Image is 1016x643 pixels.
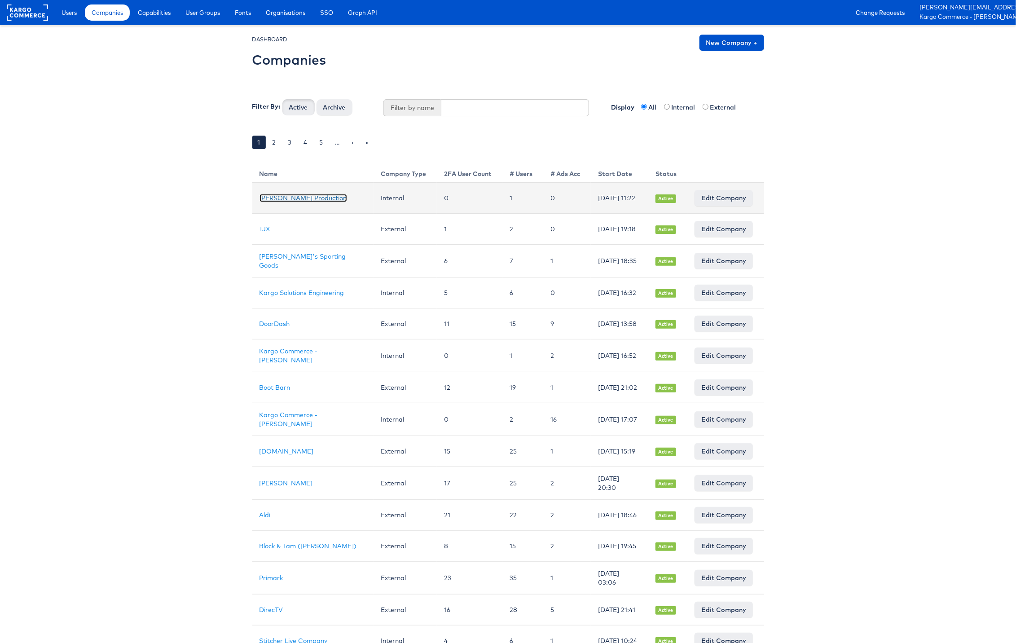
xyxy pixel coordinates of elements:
[543,245,591,277] td: 1
[437,162,502,183] th: 2FA User Count
[259,411,318,428] a: Kargo Commerce - [PERSON_NAME]
[543,467,591,500] td: 2
[919,13,1009,22] a: Kargo Commerce - [PERSON_NAME]
[252,136,266,149] a: 1
[437,467,502,500] td: 17
[437,595,502,625] td: 16
[85,4,130,21] a: Companies
[374,277,437,308] td: Internal
[648,162,687,183] th: Status
[383,99,441,116] span: Filter by name
[655,289,676,298] span: Active
[695,348,753,364] a: Edit Company
[437,562,502,595] td: 23
[313,4,340,21] a: SSO
[374,162,437,183] th: Company Type
[543,372,591,403] td: 1
[591,500,648,531] td: [DATE] 18:46
[655,416,676,424] span: Active
[502,467,543,500] td: 25
[374,595,437,625] td: External
[252,102,281,111] label: Filter By:
[543,162,591,183] th: # Ads Acc
[317,99,352,115] button: Archive
[374,403,437,436] td: Internal
[502,339,543,372] td: 1
[591,562,648,595] td: [DATE] 03:06
[591,339,648,372] td: [DATE] 16:52
[543,277,591,308] td: 0
[655,606,676,615] span: Active
[591,531,648,562] td: [DATE] 19:45
[437,277,502,308] td: 5
[695,507,753,523] a: Edit Company
[502,403,543,436] td: 2
[361,136,374,149] a: »
[259,606,283,614] a: DirecTV
[374,214,437,245] td: External
[437,531,502,562] td: 8
[695,538,753,554] a: Edit Company
[374,500,437,531] td: External
[591,467,648,500] td: [DATE] 20:30
[655,480,676,488] span: Active
[252,53,326,67] h2: Companies
[314,136,329,149] a: 5
[374,467,437,500] td: External
[695,570,753,586] a: Edit Company
[266,8,305,17] span: Organisations
[437,500,502,531] td: 21
[502,308,543,339] td: 15
[259,383,290,392] a: Boot Barn
[695,285,753,301] a: Edit Company
[591,308,648,339] td: [DATE] 13:58
[591,162,648,183] th: Start Date
[502,214,543,245] td: 2
[543,308,591,339] td: 9
[591,372,648,403] td: [DATE] 21:02
[252,162,374,183] th: Name
[282,99,315,115] button: Active
[259,320,290,328] a: DoorDash
[179,4,227,21] a: User Groups
[649,103,662,112] label: All
[543,403,591,436] td: 16
[695,190,753,206] a: Edit Company
[92,8,123,17] span: Companies
[543,500,591,531] td: 2
[138,8,171,17] span: Capabilities
[259,574,283,582] a: Primark
[259,542,357,550] a: Block & Tam ([PERSON_NAME])
[655,352,676,361] span: Active
[259,225,271,233] a: TJX
[374,308,437,339] td: External
[437,245,502,277] td: 6
[259,252,346,269] a: [PERSON_NAME]'s Sporting Goods
[259,194,347,202] a: [PERSON_NAME] Production
[543,562,591,595] td: 1
[374,183,437,214] td: Internal
[502,245,543,277] td: 7
[919,3,1009,13] a: [PERSON_NAME][EMAIL_ADDRESS][PERSON_NAME][DOMAIN_NAME]
[437,339,502,372] td: 0
[437,436,502,467] td: 15
[502,183,543,214] td: 1
[695,602,753,618] a: Edit Company
[502,500,543,531] td: 22
[502,436,543,467] td: 25
[591,595,648,625] td: [DATE] 21:41
[655,384,676,392] span: Active
[259,347,318,364] a: Kargo Commerce - [PERSON_NAME]
[591,245,648,277] td: [DATE] 18:35
[341,4,384,21] a: Graph API
[437,214,502,245] td: 1
[437,308,502,339] td: 11
[259,289,344,297] a: Kargo Solutions Engineering
[259,4,312,21] a: Organisations
[502,372,543,403] td: 19
[655,574,676,583] span: Active
[543,436,591,467] td: 1
[131,4,177,21] a: Capabilities
[347,136,359,149] a: ›
[437,183,502,214] td: 0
